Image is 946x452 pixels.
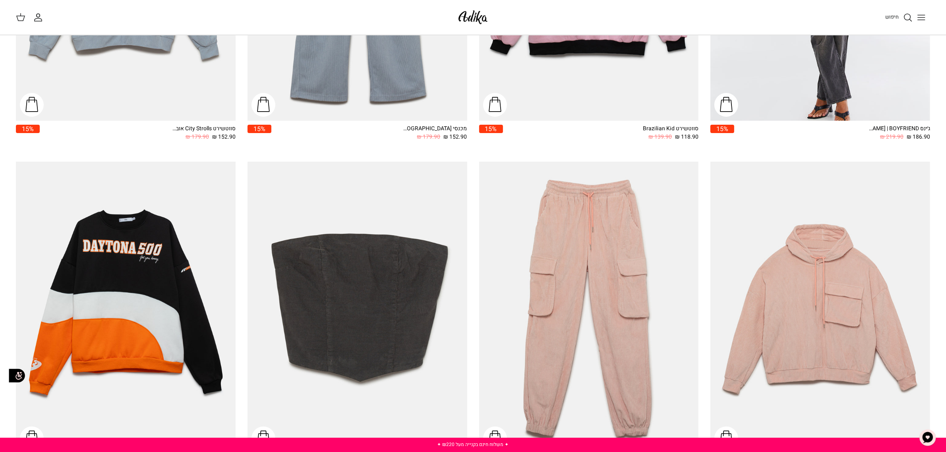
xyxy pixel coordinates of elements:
[867,125,930,133] div: ג׳ינס All Or Nothing [PERSON_NAME] | BOYFRIEND
[33,13,46,22] a: החשבון שלי
[675,133,698,141] span: 118.90 ₪
[916,426,940,450] button: צ'אט
[212,133,236,141] span: 152.90 ₪
[710,125,734,133] span: 15%
[885,13,899,21] span: חיפוש
[404,125,467,133] div: מכנסי [GEOGRAPHIC_DATA]
[16,125,40,142] a: 15%
[186,133,209,141] span: 179.90 ₪
[16,125,40,133] span: 15%
[734,125,930,142] a: ג׳ינס All Or Nothing [PERSON_NAME] | BOYFRIEND 186.90 ₪ 219.90 ₪
[880,133,903,141] span: 219.90 ₪
[417,133,441,141] span: 179.90 ₪
[907,133,930,141] span: 186.90 ₪
[710,125,734,142] a: 15%
[479,125,503,142] a: 15%
[456,8,490,27] img: Adika IL
[248,125,271,133] span: 15%
[6,365,28,387] img: accessibility_icon02.svg
[437,441,509,448] a: ✦ משלוח חינם בקנייה מעל ₪220 ✦
[271,125,467,142] a: מכנסי [GEOGRAPHIC_DATA] 152.90 ₪ 179.90 ₪
[479,125,503,133] span: 15%
[885,13,913,22] a: חיפוש
[444,133,467,141] span: 152.90 ₪
[635,125,698,133] div: סווטשירט Brazilian Kid
[648,133,672,141] span: 139.90 ₪
[40,125,236,142] a: סווטשירט City Strolls אוברסייז 152.90 ₪ 179.90 ₪
[172,125,236,133] div: סווטשירט City Strolls אוברסייז
[248,125,271,142] a: 15%
[913,9,930,26] button: Toggle menu
[503,125,699,142] a: סווטשירט Brazilian Kid 118.90 ₪ 139.90 ₪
